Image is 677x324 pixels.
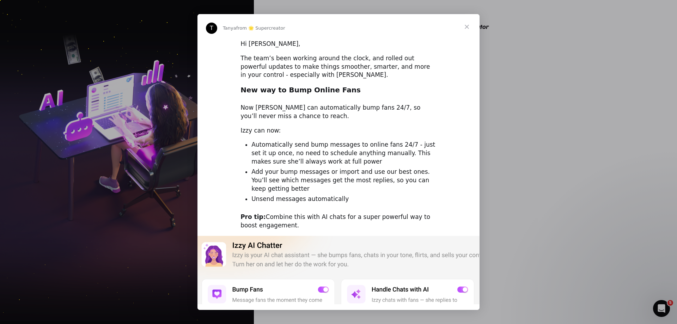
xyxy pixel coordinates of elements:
[240,104,437,121] div: Now [PERSON_NAME] can automatically bump fans 24/7, so you’ll never miss a chance to reach.
[251,168,437,193] li: Add your bump messages or import and use our best ones. You’ll see which messages get the most re...
[236,25,285,31] span: from 🌟 Supercreator
[240,54,437,79] div: The team’s been working around the clock, and rolled out powerful updates to make things smoother...
[240,213,437,230] div: Combine this with AI chats for a super powerful way to boost engagement.
[454,14,480,39] span: Close
[240,213,266,220] b: Pro tip:
[240,85,437,98] h2: New way to Bump Online Fans
[206,23,217,34] div: Profile image for Tanya
[251,195,437,203] li: Unsend messages automatically
[240,40,437,48] div: Hi [PERSON_NAME],
[251,141,437,166] li: Automatically send bump messages to online fans 24/7 - just set it up once, no need to schedule a...
[240,127,437,135] div: Izzy can now:
[223,25,236,31] span: Tanya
